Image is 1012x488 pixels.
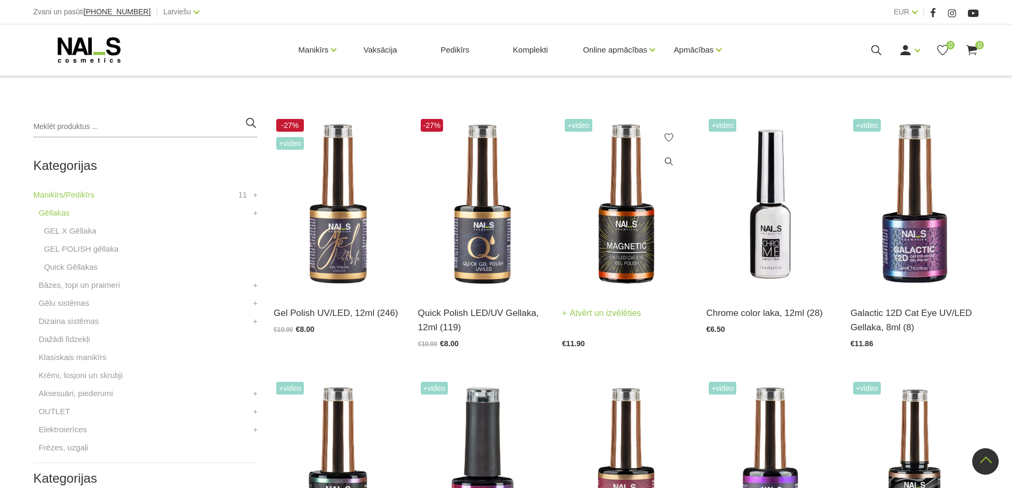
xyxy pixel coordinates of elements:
span: €8.00 [440,339,458,348]
a: 0 [936,44,949,57]
h2: Kategorijas [33,472,258,485]
a: + [253,315,258,328]
a: Manikīrs/Pedikīrs [33,189,95,201]
span: €11.86 [851,339,873,348]
span: -27% [276,119,304,132]
a: + [253,387,258,400]
a: + [253,405,258,418]
a: Aksesuāri, piederumi [39,387,113,400]
a: + [253,207,258,219]
a: Bāzes, topi un praimeri [39,279,120,292]
a: + [253,189,258,201]
span: €8.00 [296,325,314,333]
a: Gēllakas [39,207,70,219]
a: GEL POLISH gēllaka [44,243,118,255]
span: €10.90 [418,340,438,348]
span: +Video [565,119,592,132]
span: [PHONE_NUMBER] [84,7,151,16]
a: Gēlu sistēmas [39,297,89,310]
a: + [253,297,258,310]
span: €6.50 [706,325,725,333]
span: | [923,5,925,19]
span: +Video [853,382,881,395]
a: EUR [894,5,909,18]
a: Manikīrs [299,29,329,71]
a: 0 [965,44,979,57]
a: Elektroierīces [39,423,87,436]
img: Paredzēta hromēta jeb spoguļspīduma efekta veidošanai uz pilnas naga plātnes vai atsevišķiem diza... [706,116,834,293]
a: + [253,423,258,436]
a: Dažādi līdzekļi [39,333,90,346]
a: Atvērt un izvēlēties [562,306,641,321]
a: Gel Polish UV/LED, 12ml (246) [274,306,402,320]
a: Klasiskais manikīrs [39,351,107,364]
a: OUTLET [39,405,70,418]
a: Quick Gēllakas [44,261,98,273]
a: Latviešu [164,5,191,18]
img: Ilgnoturīga, intensīvi pigmentēta gellaka. Viegli klājas, lieliski žūst, nesaraujas, neatkāpjas n... [274,116,402,293]
input: Meklēt produktus ... [33,116,258,138]
a: Krēmi, losjoni un skrubji [39,369,123,382]
a: Galactic 12D Cat Eye UV/LED Gellaka, 8ml (8) [851,306,979,335]
a: GEL X Gēllaka [44,225,97,237]
a: [PHONE_NUMBER] [84,8,151,16]
a: Quick Polish LED/UV Gellaka, 12ml (119) [418,306,546,335]
span: +Video [709,382,736,395]
span: 0 [946,41,955,49]
a: Frēzes, uzgaļi [39,441,88,454]
img: Daudzdimensionāla magnētiskā gellaka, kas satur smalkas, atstarojošas hroma daļiņas. Ar īpaša mag... [851,116,979,293]
a: Komplekti [505,24,557,75]
span: €10.90 [274,326,293,333]
span: -27% [421,119,444,132]
a: Vaksācija [355,24,405,75]
a: Chrome color laka, 12ml (28) [706,306,834,320]
span: +Video [276,137,304,150]
span: +Video [709,119,736,132]
span: 0 [975,41,984,49]
a: Pedikīrs [432,24,478,75]
a: Dizaina sistēmas [39,315,99,328]
span: +Video [853,119,881,132]
img: Ātri, ērti un vienkārši!Intensīvi pigmentēta gellaka, kas perfekti klājas arī vienā slānī, tādā v... [418,116,546,293]
div: Zvani un pasūti [33,5,151,19]
img: Ilgnoturīga gellaka, kas sastāv no metāla mikrodaļiņām, kuras īpaša magnēta ietekmē var pārvērst ... [562,116,690,293]
a: Online apmācības [583,29,647,71]
span: +Video [276,382,304,395]
span: | [156,5,158,19]
span: €11.90 [562,339,585,348]
span: 11 [238,189,247,201]
h2: Kategorijas [33,159,258,173]
a: Apmācības [674,29,713,71]
a: + [253,279,258,292]
span: +Video [421,382,448,395]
